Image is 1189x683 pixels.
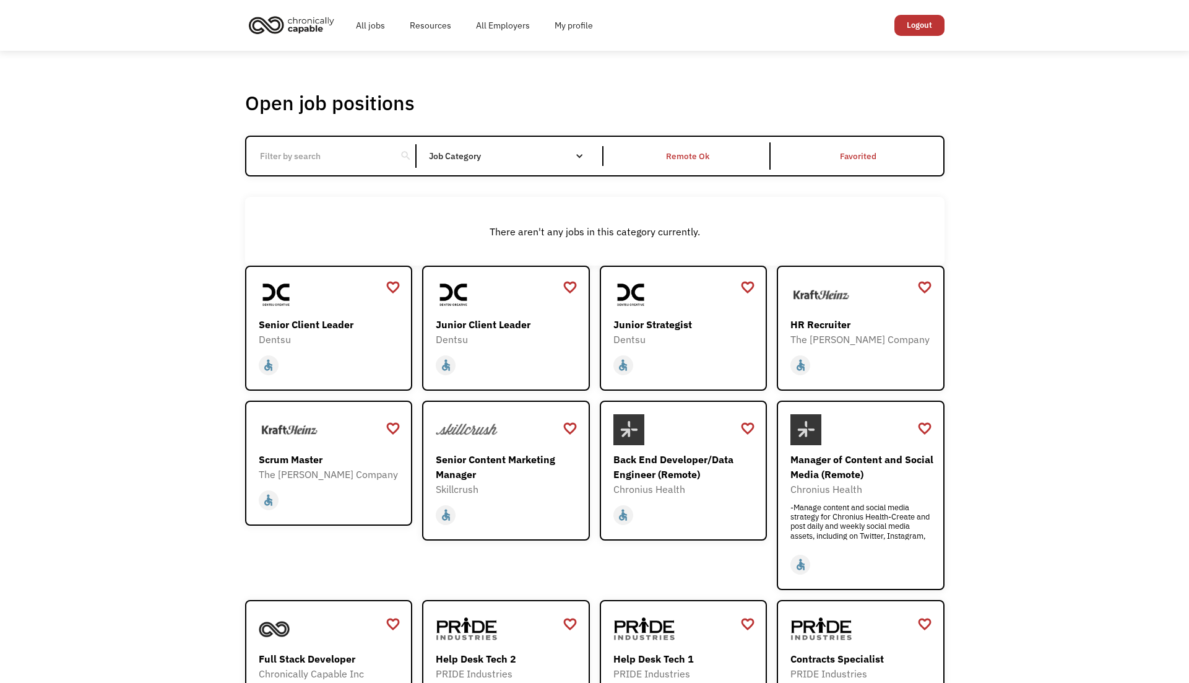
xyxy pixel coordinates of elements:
a: DentsuJunior Client LeaderDentsuaccessible [422,266,590,391]
div: Senior Client Leader [259,317,402,332]
div: Full Stack Developer [259,651,402,666]
div: PRIDE Industries [613,666,757,681]
div: Junior Strategist [613,317,757,332]
a: favorite_border [740,615,755,633]
a: Logout [894,15,945,36]
a: The Kraft Heinz CompanyHR RecruiterThe [PERSON_NAME] Companyaccessible [777,266,945,391]
div: accessible [262,356,275,375]
a: SkillcrushSenior Content Marketing ManagerSkillcrushaccessible [422,401,590,541]
div: The [PERSON_NAME] Company [790,332,934,347]
div: Help Desk Tech 1 [613,651,757,666]
div: Chronically Capable Inc [259,666,402,681]
img: The Kraft Heinz Company [259,414,321,445]
a: Remote Ok [603,137,773,175]
div: Remote Ok [666,149,709,163]
a: All Employers [464,6,542,45]
div: accessible [616,356,629,375]
img: Skillcrush [436,414,498,445]
a: Resources [397,6,464,45]
div: The [PERSON_NAME] Company [259,467,402,482]
div: accessible [794,356,807,375]
a: favorite_border [563,419,577,438]
div: PRIDE Industries [436,666,579,681]
h1: Open job positions [245,90,415,115]
img: Dentsu [613,279,649,310]
a: favorite_border [386,278,400,297]
div: accessible [262,491,275,510]
a: My profile [542,6,605,45]
a: favorite_border [563,278,577,297]
div: Chronius Health [613,482,757,497]
a: The Kraft Heinz CompanyScrum MasterThe [PERSON_NAME] Companyaccessible [245,401,413,526]
div: accessible [794,555,807,574]
div: There aren't any jobs in this category currently. [251,224,938,239]
a: DentsuJunior StrategistDentsuaccessible [600,266,767,391]
input: Filter by search [253,144,391,168]
div: Scrum Master [259,452,402,467]
div: accessible [439,356,452,375]
div: Job Category [429,152,595,160]
a: Chronius HealthBack End Developer/Data Engineer (Remote)Chronius Healthaccessible [600,401,767,541]
div: Dentsu [259,332,402,347]
img: Dentsu [259,279,295,310]
div: PRIDE Industries [790,666,934,681]
a: favorite_border [386,615,400,633]
img: Dentsu [436,279,472,310]
img: PRIDE Industries [436,614,498,645]
div: Dentsu [436,332,579,347]
div: Dentsu [613,332,757,347]
div: Back End Developer/Data Engineer (Remote) [613,452,757,482]
img: Chronius Health [613,414,644,445]
a: favorite_border [917,278,932,297]
img: PRIDE Industries [790,614,852,645]
div: accessible [616,506,629,524]
div: search [400,147,412,165]
div: Junior Client Leader [436,317,579,332]
a: DentsuSenior Client LeaderDentsuaccessible [245,266,413,391]
img: The Kraft Heinz Company [790,279,852,310]
a: home [245,11,344,38]
div: Skillcrush [436,482,579,497]
form: Email Form [245,136,945,176]
a: Favorited [773,137,943,175]
div: Manager of Content and Social Media (Remote) [790,452,934,482]
div: HR Recruiter [790,317,934,332]
div: Chronius Health [790,482,934,497]
div: Senior Content Marketing Manager [436,452,579,482]
a: favorite_border [740,419,755,438]
img: Chronically Capable Inc [259,614,290,645]
img: PRIDE Industries [613,614,675,645]
div: accessible [439,506,452,524]
div: Contracts Specialist [790,651,934,666]
a: favorite_border [386,419,400,438]
div: Job Category [429,146,595,166]
a: All jobs [344,6,397,45]
div: Help Desk Tech 2 [436,651,579,666]
a: favorite_border [917,419,932,438]
a: favorite_border [563,615,577,633]
a: favorite_border [917,615,932,633]
img: Chronius Health [790,414,821,445]
a: favorite_border [740,278,755,297]
img: Chronically Capable logo [245,11,338,38]
div: -Manage content and social media strategy for Chronius Health-Create and post daily and weekly so... [790,503,934,540]
a: Chronius HealthManager of Content and Social Media (Remote)Chronius Health-Manage content and soc... [777,401,945,590]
